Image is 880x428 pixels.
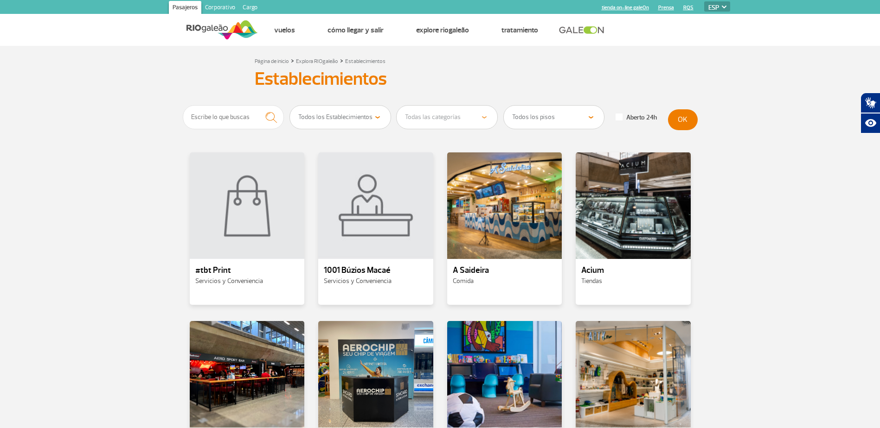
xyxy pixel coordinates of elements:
a: Página de inicio [255,58,289,65]
span: Tiendas [581,277,602,285]
label: Aberto 24h [616,113,657,122]
a: Corporativo [201,1,239,16]
a: tienda on-line galeOn [602,5,649,11]
a: Explora RIOgaleão [296,58,338,65]
button: Abrir recursos assistivos. [861,113,880,133]
p: 1001 Búzios Macaé [324,266,428,275]
a: Establecimientos [345,58,385,65]
p: #tbt Print [195,266,299,275]
button: OK [668,109,698,130]
span: Servicios y Conveniencia [324,277,392,285]
h1: Establecimientos [255,71,626,87]
a: Cómo llegar y salir [328,25,384,35]
a: Tratamiento [501,25,538,35]
a: RQS [683,5,694,11]
a: Cargo [239,1,261,16]
p: Acium [581,266,685,275]
a: > [340,55,343,66]
a: Vuelos [274,25,295,35]
input: Escribe lo que buscas [183,105,284,129]
a: Pasajeros [169,1,201,16]
a: > [291,55,294,66]
button: Abrir tradutor de língua de sinais. [861,93,880,113]
p: A Saideira [453,266,557,275]
a: Prensa [658,5,674,11]
span: Comida [453,277,474,285]
a: Explore RIOgaleão [416,25,469,35]
div: Plugin de acessibilidade da Hand Talk. [861,93,880,133]
span: Servicios y Conveniencia [195,277,263,285]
